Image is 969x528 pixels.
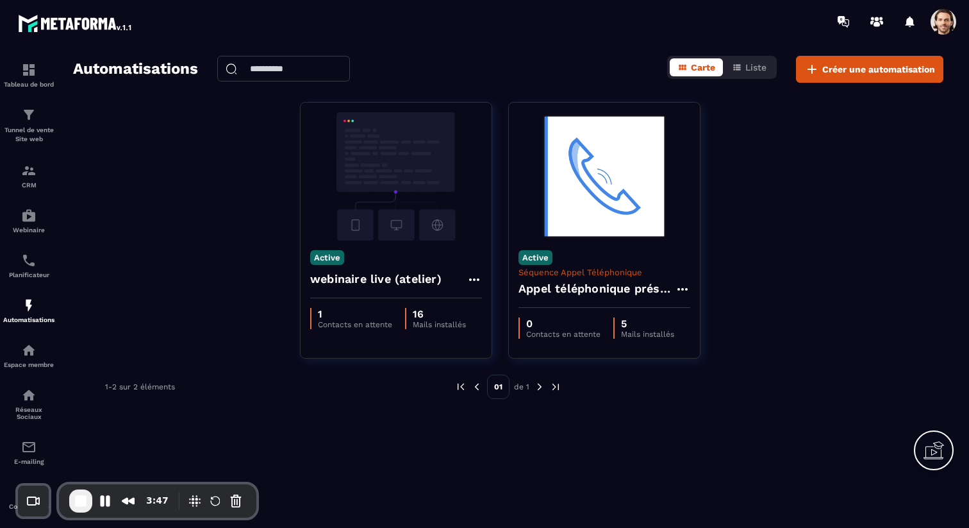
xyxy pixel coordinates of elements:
[487,375,509,399] p: 01
[21,62,37,78] img: formation
[73,56,198,83] h2: Automatisations
[21,208,37,223] img: automations
[3,316,54,323] p: Automatisations
[21,343,37,358] img: automations
[621,330,674,339] p: Mails installés
[3,182,54,189] p: CRM
[3,361,54,368] p: Espace membre
[21,107,37,123] img: formation
[310,112,482,241] img: automation-background
[3,503,54,510] p: Comptabilité
[3,226,54,234] p: Webinaire
[21,253,37,268] img: scheduler
[621,318,674,330] p: 5
[526,330,600,339] p: Contacts en attente
[691,62,715,72] span: Carte
[3,458,54,465] p: E-mailing
[514,382,529,392] p: de 1
[3,53,54,98] a: formationformationTableau de bord
[534,381,545,393] img: next
[318,320,392,329] p: Contacts en attente
[21,387,37,403] img: social-network
[3,243,54,288] a: schedulerschedulerPlanificateur
[526,318,600,330] p: 0
[413,308,466,320] p: 16
[518,280,675,298] h4: Appel téléphonique présence
[822,63,935,76] span: Créer une automatisation
[3,430,54,475] a: emailemailE-mailing
[413,320,466,329] p: Mails installés
[18,12,133,35] img: logo
[455,381,467,393] img: prev
[21,163,37,178] img: formation
[3,198,54,243] a: automationsautomationsWebinaire
[518,250,552,265] p: Active
[3,153,54,198] a: formationformationCRM
[796,56,943,83] button: Créer une automatisation
[550,381,561,393] img: next
[471,381,483,393] img: prev
[21,439,37,455] img: email
[3,126,54,144] p: Tunnel de vente Site web
[318,308,392,320] p: 1
[3,333,54,378] a: automationsautomationsEspace membre
[21,298,37,313] img: automations
[3,406,54,420] p: Réseaux Sociaux
[3,81,54,88] p: Tableau de bord
[745,62,766,72] span: Liste
[105,382,175,391] p: 1-2 sur 2 éléments
[3,288,54,333] a: automationsautomationsAutomatisations
[518,268,690,277] p: Séquence Appel Téléphonique
[3,378,54,430] a: social-networksocial-networkRéseaux Sociaux
[3,271,54,278] p: Planificateur
[3,475,54,520] a: accountantaccountantComptabilité
[310,250,344,265] p: Active
[3,98,54,153] a: formationformationTunnel de vente Site web
[518,112,690,241] img: automation-background
[724,58,774,76] button: Liste
[670,58,723,76] button: Carte
[310,270,442,288] h4: webinaire live (atelier)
